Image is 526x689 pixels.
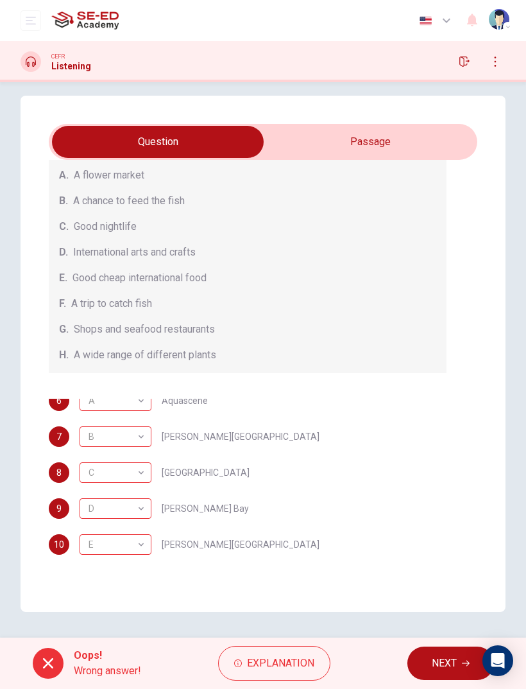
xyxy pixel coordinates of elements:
span: E. [59,270,67,286]
span: A trip to catch fish [71,296,152,311]
span: H. [59,347,69,363]
div: E [80,527,147,563]
span: 6 [56,396,62,405]
span: Oops! [74,648,141,663]
span: 7 [56,432,62,441]
span: International arts and crafts [73,245,196,260]
span: C. [59,219,69,234]
div: H [80,498,151,519]
span: A chance to feed the fish [73,193,185,209]
span: Explanation [247,654,314,672]
span: [PERSON_NAME][GEOGRAPHIC_DATA] [162,540,319,549]
div: C [80,455,147,491]
span: A. [59,168,69,183]
img: Profile picture [489,9,509,30]
div: E [80,426,151,447]
span: [PERSON_NAME][GEOGRAPHIC_DATA] [162,432,319,441]
span: Shops and seafood restaurants [74,322,215,337]
span: 8 [56,468,62,477]
div: D [80,491,147,527]
button: open mobile menu [21,10,41,31]
div: G [80,462,151,483]
img: SE-ED Academy logo [51,8,119,33]
span: NEXT [432,654,457,672]
button: NEXT [407,647,494,680]
span: Good nightlife [74,219,137,234]
span: [PERSON_NAME] Bay [162,504,249,513]
span: 10 [54,540,64,549]
img: en [418,16,434,26]
span: Wrong answer! [74,663,141,679]
span: F. [59,296,66,311]
span: D. [59,245,68,260]
div: C [80,534,151,555]
div: A [80,383,147,419]
span: G. [59,322,69,337]
button: Explanation [218,646,330,681]
span: 9 [56,504,62,513]
div: B [80,390,151,411]
span: Good cheap international food [72,270,207,286]
span: [GEOGRAPHIC_DATA] [162,468,250,477]
div: B [80,419,147,455]
span: A wide range of different plants [74,347,216,363]
span: Aquascene [162,396,208,405]
span: A flower market [74,168,144,183]
span: B. [59,193,68,209]
div: Open Intercom Messenger [482,645,513,676]
span: CEFR [51,52,65,61]
h1: Listening [51,61,91,71]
